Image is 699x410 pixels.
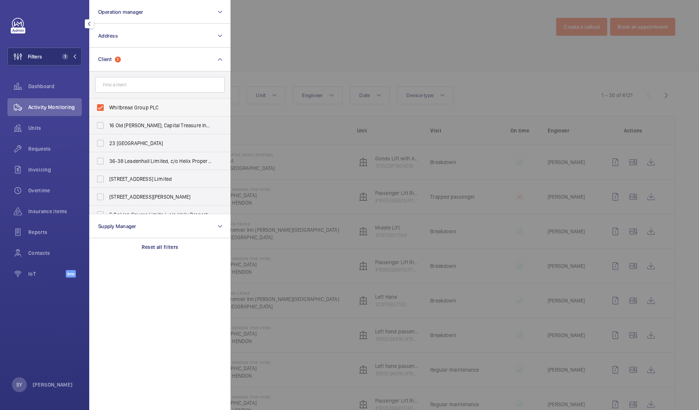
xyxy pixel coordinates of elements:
[28,145,82,153] span: Requests
[16,381,22,388] p: SY
[33,381,73,388] p: [PERSON_NAME]
[28,228,82,236] span: Reports
[28,208,82,215] span: Insurance items
[7,48,82,65] button: Filters1
[28,270,66,278] span: IoT
[28,124,82,132] span: Units
[28,53,42,60] span: Filters
[28,187,82,194] span: Overtime
[28,249,82,257] span: Contacts
[28,83,82,90] span: Dashboard
[66,270,76,278] span: Beta
[28,103,82,111] span: Activity Monitoring
[62,54,68,60] span: 1
[28,166,82,173] span: Invoicing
